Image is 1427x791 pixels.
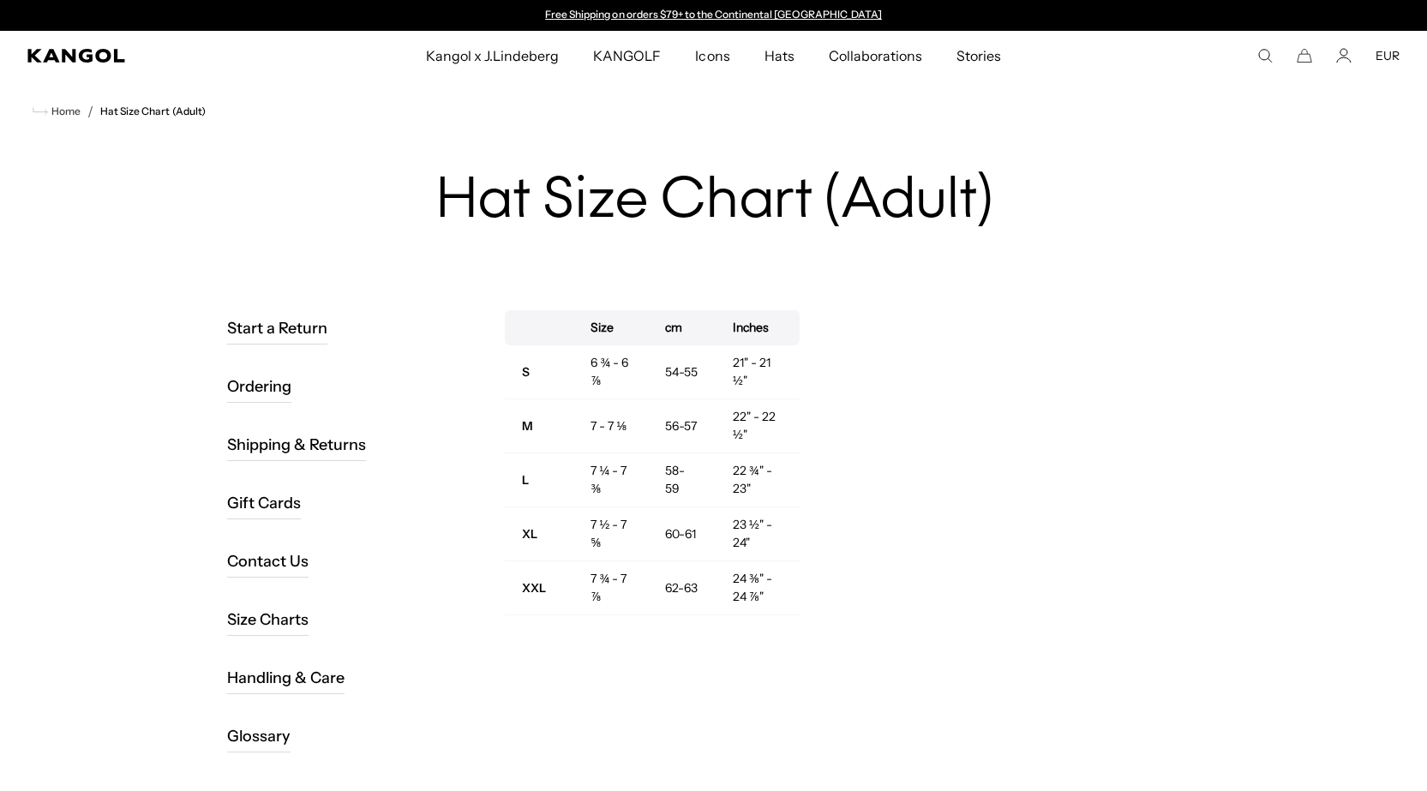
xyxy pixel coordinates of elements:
a: Contact Us [227,545,309,578]
strong: XL [522,526,537,542]
button: Cart [1297,48,1312,63]
a: Collaborations [812,31,939,81]
span: Kangol x J.Lindeberg [426,31,560,81]
td: 58-59 [648,453,716,507]
div: 1 of 2 [537,9,890,22]
td: 56-57 [648,399,716,453]
span: Stories [956,31,1001,81]
a: Size Charts [227,603,309,636]
a: Glossary [227,720,291,752]
a: Kangol [27,49,281,63]
span: Icons [695,31,729,81]
td: 7 ¼ - 7 ⅜ [573,453,648,507]
a: Hats [747,31,812,81]
td: 7 - 7 ⅛ [573,399,648,453]
td: 60-61 [648,507,716,561]
strong: S [522,364,530,380]
td: 24 ⅜" - 24 ⅞" [716,561,800,615]
span: Collaborations [829,31,922,81]
a: Gift Cards [227,487,301,519]
a: Ordering [227,370,291,403]
a: Home [33,104,81,119]
td: 23 ½" - 24" [716,507,800,561]
a: Start a Return [227,312,327,345]
a: KANGOLF [576,31,678,81]
a: Hat Size Chart (Adult) [100,105,206,117]
strong: XXL [522,580,546,596]
td: 22" - 22 ½" [716,399,800,453]
span: KANGOLF [593,31,661,81]
a: Handling & Care [227,662,345,694]
th: Size [573,310,648,345]
strong: L [522,472,529,488]
td: 54-55 [648,345,716,399]
td: 21" - 21 ½" [716,345,800,399]
strong: M [522,418,533,434]
th: cm [648,310,716,345]
a: Free Shipping on orders $79+ to the Continental [GEOGRAPHIC_DATA] [545,8,882,21]
a: Kangol x J.Lindeberg [409,31,577,81]
slideshow-component: Announcement bar [537,9,890,22]
td: 6 ¾ - 6 ⅞ [573,345,648,399]
li: / [81,101,93,122]
span: Home [48,105,81,117]
span: Hats [764,31,794,81]
summary: Search here [1257,48,1273,63]
a: Icons [678,31,746,81]
h1: Hat Size Chart (Adult) [220,170,1208,235]
a: Shipping & Returns [227,428,367,461]
td: 7 ¾ - 7 ⅞ [573,561,648,615]
td: 7 ½ - 7 ⅝ [573,507,648,561]
a: Stories [939,31,1018,81]
button: EUR [1376,48,1400,63]
a: Account [1336,48,1352,63]
td: 62-63 [648,561,716,615]
div: Announcement [537,9,890,22]
td: 22 ¾" - 23" [716,453,800,507]
th: Inches [716,310,800,345]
